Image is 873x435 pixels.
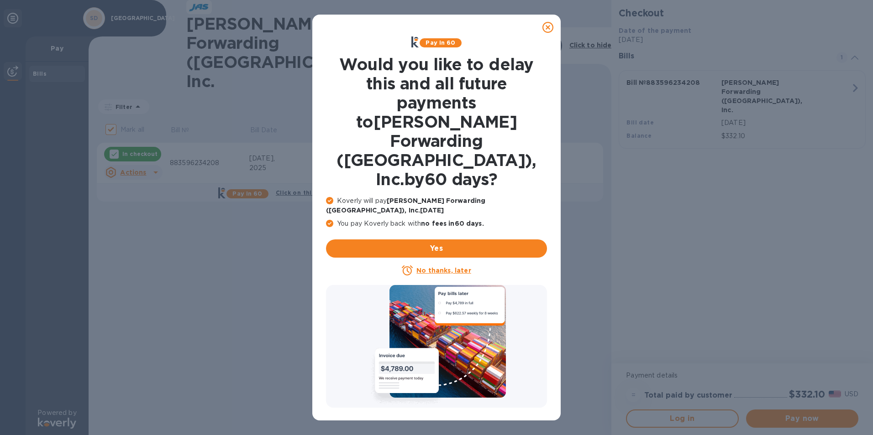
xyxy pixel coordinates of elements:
[326,239,547,258] button: Yes
[416,267,471,274] u: No thanks, later
[333,243,540,254] span: Yes
[326,197,485,214] b: [PERSON_NAME] Forwarding ([GEOGRAPHIC_DATA]), Inc. [DATE]
[326,196,547,215] p: Koverly will pay
[426,39,455,46] b: Pay in 60
[326,55,547,189] h1: Would you like to delay this and all future payments to [PERSON_NAME] Forwarding ([GEOGRAPHIC_DAT...
[421,220,484,227] b: no fees in 60 days .
[326,219,547,228] p: You pay Koverly back with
